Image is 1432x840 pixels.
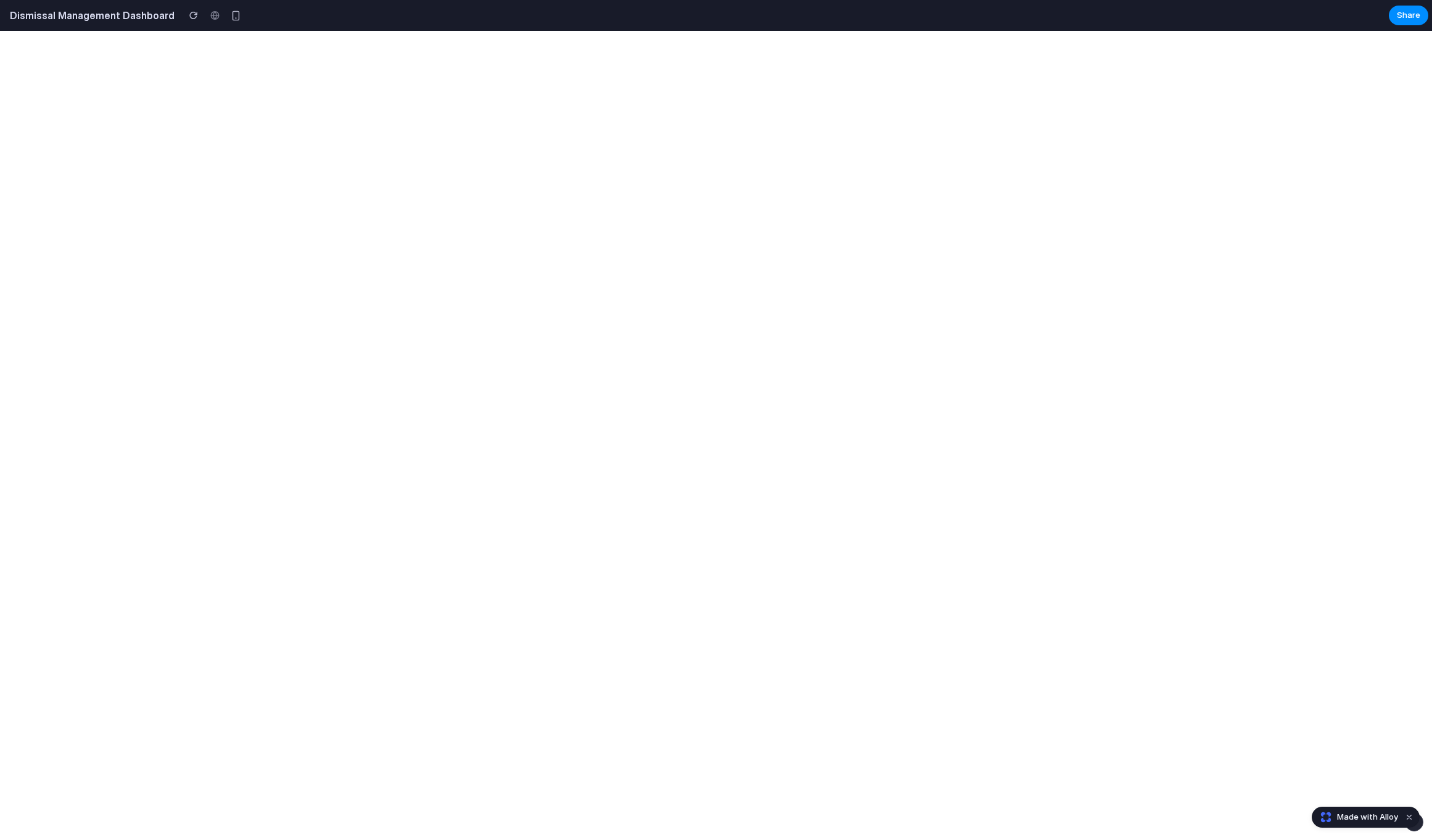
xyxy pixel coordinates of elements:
[1389,6,1428,25] button: Share
[1337,811,1398,823] span: Made with Alloy
[1402,810,1417,825] button: Dismiss watermark
[5,8,175,23] h2: Dismissal Management Dashboard
[1312,811,1399,823] a: Made with Alloy
[1397,9,1420,22] span: Share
